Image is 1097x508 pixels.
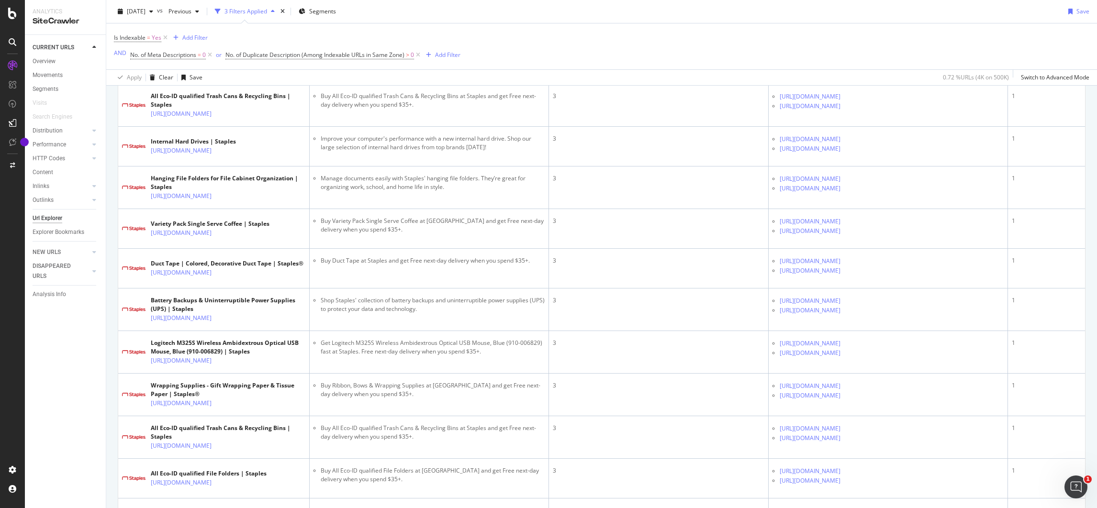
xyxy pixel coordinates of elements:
[33,43,90,53] a: CURRENT URLS
[127,73,142,81] div: Apply
[151,296,305,313] div: Battery Backups & Uninterruptible Power Supplies (UPS) | Staples
[159,73,173,81] div: Clear
[33,70,63,80] div: Movements
[20,138,29,146] div: Tooltip anchor
[151,381,305,398] div: Wrapping Supplies - Gift Wrapping Paper & Tissue Paper | Staples®
[151,339,305,356] div: Logitech M325S Wireless Ambidextrous Optical USB Mouse, Blue (910-006829) | Staples
[198,51,201,59] span: =
[146,70,173,85] button: Clear
[780,433,840,443] a: [URL][DOMAIN_NAME]
[225,51,404,59] span: No. of Duplicate Description (Among Indexable URLs in Same Zone)
[33,43,74,53] div: CURRENT URLS
[553,256,764,265] div: 3
[33,84,58,94] div: Segments
[182,33,208,42] div: Add Filter
[151,259,303,268] div: Duct Tape | Colored, Decorative Duct Tape | Staples®
[165,7,191,15] span: Previous
[33,289,99,299] a: Analysis Info
[780,296,840,306] a: [URL][DOMAIN_NAME]
[33,227,99,237] a: Explorer Bookmarks
[130,51,196,59] span: No. of Meta Descriptions
[33,98,56,108] a: Visits
[33,247,90,257] a: NEW URLS
[553,217,764,225] div: 3
[151,92,305,109] div: All Eco-ID qualified Trash Cans & Recycling Bins | Staples
[553,296,764,305] div: 3
[33,181,90,191] a: Inlinks
[151,441,212,451] a: [URL][DOMAIN_NAME]
[33,181,49,191] div: Inlinks
[33,140,66,150] div: Performance
[216,50,222,59] button: or
[122,435,146,440] img: main image
[780,391,840,400] a: [URL][DOMAIN_NAME]
[122,266,146,271] img: main image
[321,174,545,191] li: Manage documents easily with Staples' hanging file folders. They’re great for organizing work, sc...
[33,70,99,80] a: Movements
[122,308,146,312] img: main image
[151,137,236,146] div: Internal Hard Drives | Staples
[122,350,146,354] img: main image
[151,228,212,238] a: [URL][DOMAIN_NAME]
[122,186,146,190] img: main image
[279,7,287,16] div: times
[435,51,460,59] div: Add Filter
[122,393,146,397] img: main image
[169,32,208,44] button: Add Filter
[33,195,54,205] div: Outlinks
[553,174,764,183] div: 3
[321,256,545,265] li: Buy Duct Tape at Staples and get Free next-day delivery when you spend $35+.
[151,220,269,228] div: Variety Pack Single Serve Coffee | Staples
[33,154,65,164] div: HTTP Codes
[151,478,212,487] a: [URL][DOMAIN_NAME]
[114,4,157,19] button: [DATE]
[780,466,840,476] a: [URL][DOMAIN_NAME]
[152,31,161,44] span: Yes
[780,184,840,193] a: [URL][DOMAIN_NAME]
[406,51,409,59] span: >
[1084,475,1092,483] span: 1
[411,48,414,62] span: 0
[33,213,62,223] div: Url Explorer
[33,84,99,94] a: Segments
[553,134,764,143] div: 3
[780,92,840,101] a: [URL][DOMAIN_NAME]
[190,73,202,81] div: Save
[151,356,212,365] a: [URL][DOMAIN_NAME]
[33,247,61,257] div: NEW URLS
[33,140,90,150] a: Performance
[151,398,212,408] a: [URL][DOMAIN_NAME]
[33,8,98,16] div: Analytics
[1064,4,1089,19] button: Save
[1076,7,1089,15] div: Save
[33,167,99,177] a: Content
[321,217,545,234] li: Buy Variety Pack Single Serve Coffee at [GEOGRAPHIC_DATA] and get Free next-day delivery when you...
[422,49,460,61] button: Add Filter
[780,101,840,111] a: [URL][DOMAIN_NAME]
[553,92,764,100] div: 3
[780,144,840,154] a: [URL][DOMAIN_NAME]
[780,424,840,433] a: [URL][DOMAIN_NAME]
[553,466,764,475] div: 3
[33,213,99,223] a: Url Explorer
[151,469,267,478] div: All Eco-ID qualified File Folders | Staples
[33,195,90,205] a: Outlinks
[1017,70,1089,85] button: Switch to Advanced Mode
[780,256,840,266] a: [URL][DOMAIN_NAME]
[157,6,165,14] span: vs
[114,49,126,57] div: AND
[295,4,340,19] button: Segments
[309,7,336,15] span: Segments
[553,381,764,390] div: 3
[321,381,545,398] li: Buy Ribbon, Bows & Wrapping Supplies at [GEOGRAPHIC_DATA] and get Free next-day delivery when you...
[211,4,279,19] button: 3 Filters Applied
[224,7,267,15] div: 3 Filters Applied
[943,73,1009,81] div: 0.72 % URLs ( 4K on 500K )
[33,112,82,122] a: Search Engines
[33,289,66,299] div: Analysis Info
[151,146,212,155] a: [URL][DOMAIN_NAME]
[321,424,545,441] li: Buy All Eco-ID qualified Trash Cans & Recycling Bins at Staples and get Free next-day delivery wh...
[321,92,545,109] li: Buy All Eco-ID qualified Trash Cans & Recycling Bins at Staples and get Free next-day delivery wh...
[122,227,146,231] img: main image
[151,191,212,201] a: [URL][DOMAIN_NAME]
